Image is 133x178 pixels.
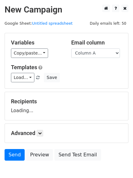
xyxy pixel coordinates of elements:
small: Google Sheet: [5,21,73,26]
a: Send Test Email [54,149,101,161]
a: Preview [26,149,53,161]
a: Copy/paste... [11,48,48,58]
span: Daily emails left: 50 [88,20,128,27]
h5: Email column [71,39,122,46]
a: Load... [11,73,34,82]
a: Daily emails left: 50 [88,21,128,26]
a: Send [5,149,25,161]
h5: Advanced [11,130,122,137]
h2: New Campaign [5,5,128,15]
h5: Recipients [11,98,122,105]
h5: Variables [11,39,62,46]
a: Templates [11,64,37,70]
button: Save [44,73,60,82]
a: Untitled spreadsheet [32,21,72,26]
div: Loading... [11,98,122,114]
